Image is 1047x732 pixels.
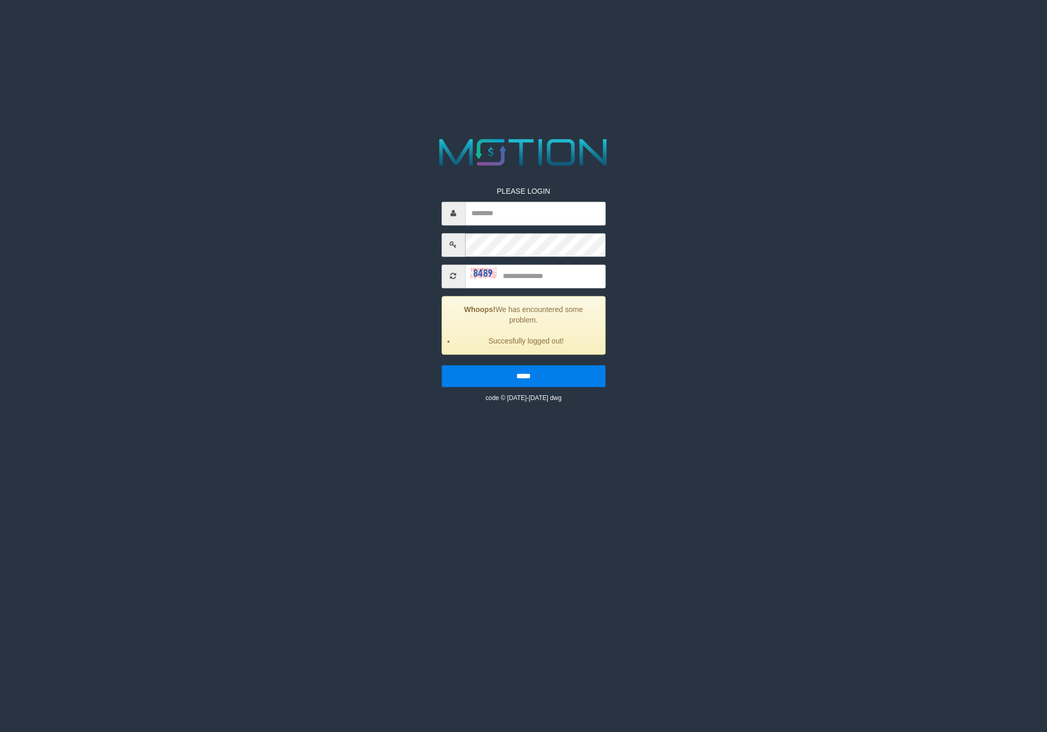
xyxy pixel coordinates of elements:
[442,186,605,196] p: PLEASE LOGIN
[486,394,561,402] small: code © [DATE]-[DATE] dwg
[455,336,597,346] li: Succesfully logged out!
[442,296,605,354] div: We has encountered some problem.
[470,268,497,279] img: captcha
[464,305,495,314] strong: Whoops!
[432,134,615,170] img: MOTION_logo.png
